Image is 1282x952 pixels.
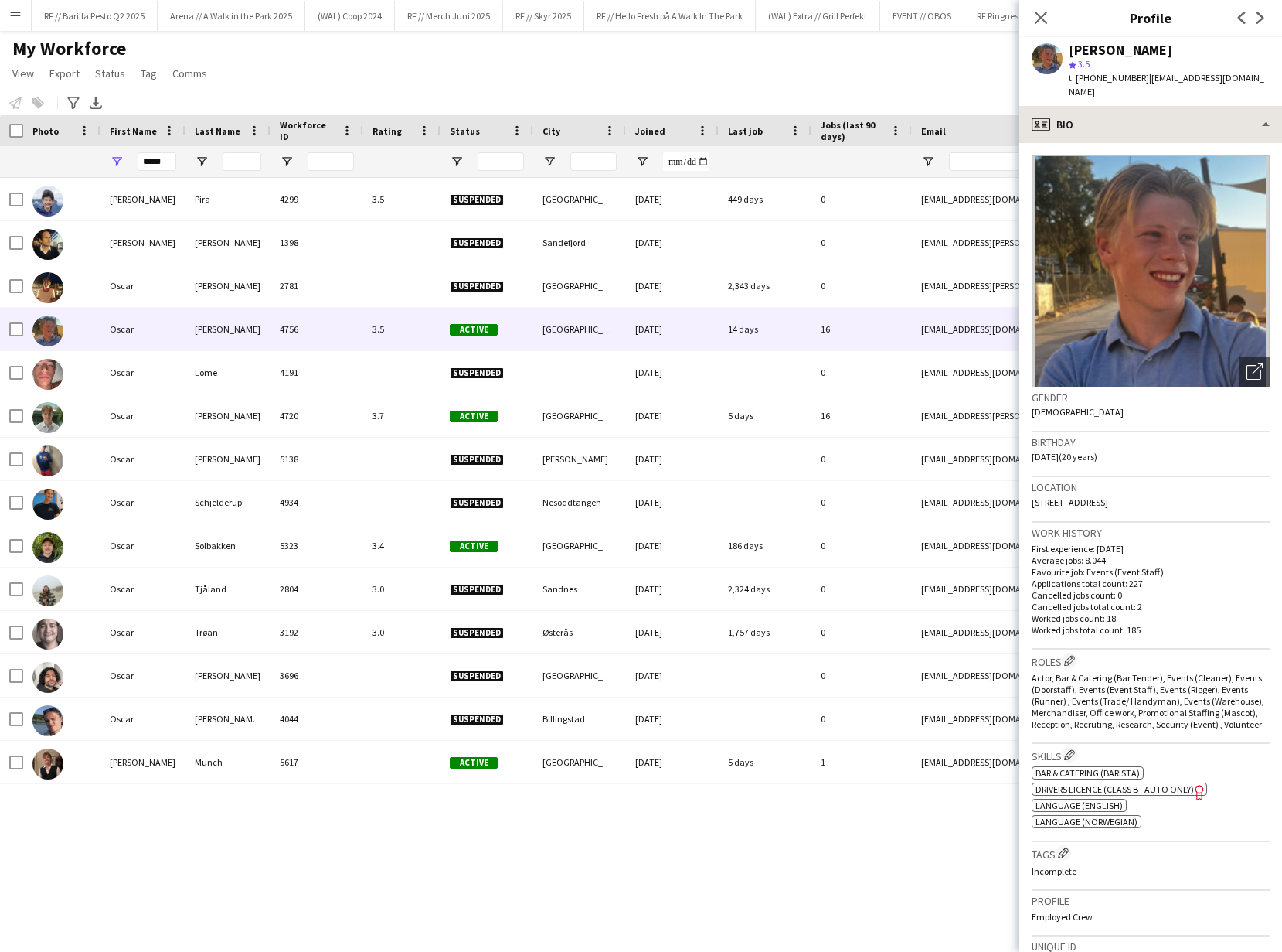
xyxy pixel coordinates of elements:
[270,308,363,350] div: 4756
[32,662,63,693] img: Oscar Virk
[626,698,719,740] div: [DATE]
[626,264,719,307] div: [DATE]
[912,394,1221,437] div: [EMAIL_ADDRESS][PERSON_NAME][DOMAIN_NAME]
[6,63,40,84] a: View
[270,654,363,697] div: 3696
[533,178,626,220] div: [GEOGRAPHIC_DATA]
[372,125,402,137] span: Rating
[912,741,1221,783] div: [EMAIL_ADDRESS][DOMAIN_NAME]
[719,568,811,610] div: 2,324 days
[1019,106,1282,143] div: Bio
[533,611,626,653] div: Østerås
[912,221,1221,264] div: [EMAIL_ADDRESS][PERSON_NAME][DOMAIN_NAME]
[195,155,209,169] button: Open Filter Menu
[912,264,1221,307] div: [EMAIL_ADDRESS][PERSON_NAME][DOMAIN_NAME]
[1032,601,1270,612] p: Cancelled jobs total count: 2
[811,698,912,740] div: 0
[450,714,504,725] span: Suspended
[964,1,1117,31] button: RF Ringnes 2025 Festivalsommer
[811,308,912,350] div: 16
[185,698,270,740] div: [PERSON_NAME] huun
[270,178,363,220] div: 4299
[363,611,440,653] div: 3.0
[626,741,719,783] div: [DATE]
[270,568,363,610] div: 2804
[811,568,912,610] div: 0
[100,654,185,697] div: Oscar
[100,438,185,480] div: Oscar
[100,698,185,740] div: Oscar
[811,351,912,394] div: 0
[185,611,270,653] div: Trøan
[880,1,964,31] button: EVENT // OBOS
[719,308,811,350] div: 14 days
[912,178,1221,220] div: [EMAIL_ADDRESS][DOMAIN_NAME]
[185,308,270,350] div: [PERSON_NAME]
[450,411,498,422] span: Active
[1035,767,1140,779] span: Bar & Catering (Barista)
[1069,72,1149,84] span: t. [PHONE_NUMBER]
[100,741,185,783] div: [PERSON_NAME]
[912,481,1221,524] div: [EMAIL_ADDRESS][DOMAIN_NAME]
[87,94,105,112] app-action-btn: Export XLSX
[626,568,719,610] div: [DATE]
[719,524,811,567] div: 186 days
[921,125,946,137] span: Email
[626,351,719,394] div: [DATE]
[141,67,157,80] span: Tag
[626,611,719,653] div: [DATE]
[185,481,270,524] div: Schjelderup
[1032,566,1270,578] p: Favourite job: Events (Event Staff)
[100,351,185,394] div: Oscar
[32,575,63,606] img: Oscar Tjåland
[95,67,125,80] span: Status
[503,1,584,31] button: RF // Skyr 2025
[450,627,504,639] span: Suspended
[719,264,811,307] div: 2,343 days
[635,155,649,169] button: Open Filter Menu
[533,308,626,350] div: [GEOGRAPHIC_DATA]
[1032,543,1270,554] p: First experience: [DATE]
[533,394,626,437] div: [GEOGRAPHIC_DATA]
[270,394,363,437] div: 4720
[270,741,363,783] div: 5617
[12,67,34,80] span: View
[1032,894,1270,908] h3: Profile
[626,524,719,567] div: [DATE]
[32,749,63,780] img: Simon Oscar Munch
[185,264,270,307] div: [PERSON_NAME]
[450,194,504,206] span: Suspended
[811,611,912,653] div: 0
[32,125,59,137] span: Photo
[912,654,1221,697] div: [EMAIL_ADDRESS][DOMAIN_NAME]
[1035,800,1123,811] span: Language (English)
[185,351,270,394] div: Lome
[100,221,185,264] div: [PERSON_NAME]
[1019,8,1282,28] h3: Profile
[185,438,270,480] div: [PERSON_NAME]
[363,568,440,610] div: 3.0
[185,654,270,697] div: [PERSON_NAME]
[626,221,719,264] div: [DATE]
[43,63,86,84] a: Export
[450,670,504,682] span: Suspended
[1032,911,1270,923] p: Employed Crew
[280,119,335,142] span: Workforce ID
[912,698,1221,740] div: [EMAIL_ADDRESS][DOMAIN_NAME]
[478,152,524,171] input: Status Filter Input
[1069,43,1172,57] div: [PERSON_NAME]
[626,394,719,437] div: [DATE]
[533,264,626,307] div: [GEOGRAPHIC_DATA]
[1032,406,1124,418] span: [DEMOGRAPHIC_DATA]
[811,264,912,307] div: 0
[1032,865,1270,877] p: Incomplete
[450,237,504,249] span: Suspended
[450,324,498,336] span: Active
[305,1,395,31] button: (WAL) Coop 2024
[64,94,83,112] app-action-btn: Advanced filters
[533,221,626,264] div: Sandefjord
[719,741,811,783] div: 5 days
[912,568,1221,610] div: [EMAIL_ADDRESS][DOMAIN_NAME]
[138,152,176,171] input: First Name Filter Input
[1032,612,1270,624] p: Worked jobs count: 18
